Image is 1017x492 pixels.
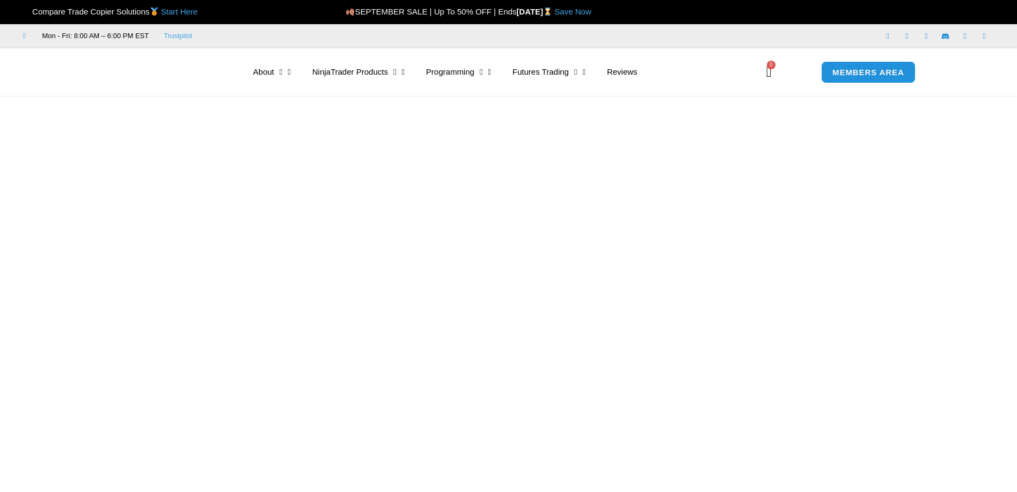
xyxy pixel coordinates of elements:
[150,8,158,16] img: 🥇
[516,7,554,16] strong: [DATE]
[767,61,775,69] span: 0
[832,68,904,76] span: MEMBERS AREA
[554,7,591,16] a: Save Now
[161,7,197,16] a: Start Here
[243,60,749,84] nav: Menu
[502,60,596,84] a: Futures Trading
[23,7,197,16] span: Compare Trade Copier Solutions
[750,56,788,88] a: 0
[596,60,648,84] a: Reviews
[40,30,149,42] span: Mon - Fri: 8:00 AM – 6:00 PM EST
[302,60,415,84] a: NinjaTrader Products
[346,7,516,16] span: SEPTEMBER SALE | Up To 50% OFF | Ends
[243,60,302,84] a: About
[415,60,502,84] a: Programming
[24,8,32,16] img: 🏆
[346,8,354,16] img: 🍂
[821,61,916,83] a: MEMBERS AREA
[164,30,192,42] a: Trustpilot
[544,8,552,16] img: ⌛
[106,53,222,91] img: LogoAI | Affordable Indicators – NinjaTrader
